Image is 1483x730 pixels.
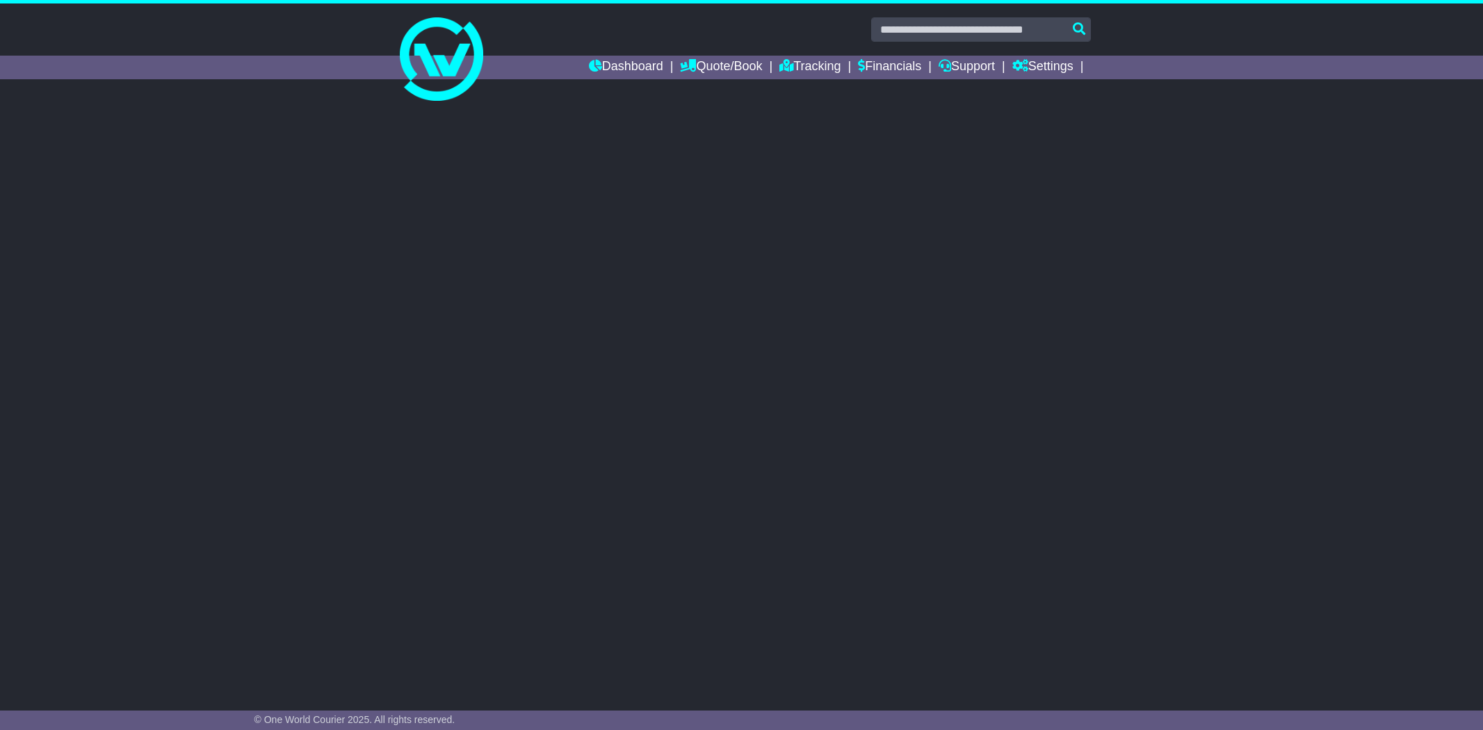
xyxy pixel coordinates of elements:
[1012,56,1073,79] a: Settings
[939,56,995,79] a: Support
[779,56,841,79] a: Tracking
[858,56,921,79] a: Financials
[589,56,663,79] a: Dashboard
[254,714,455,725] span: © One World Courier 2025. All rights reserved.
[680,56,762,79] a: Quote/Book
